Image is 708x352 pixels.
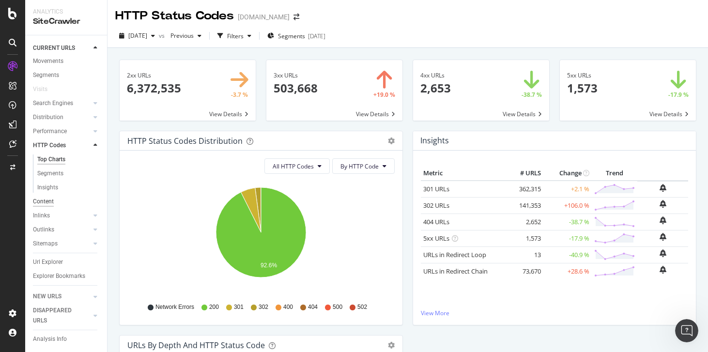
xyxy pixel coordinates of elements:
[33,140,66,151] div: HTTP Codes
[37,168,100,179] a: Segments
[388,342,395,349] div: gear
[234,303,244,311] span: 301
[420,134,449,147] h4: Insights
[660,249,666,257] div: bell-plus
[660,233,666,241] div: bell-plus
[423,234,449,243] a: 5xx URLs
[543,263,592,279] td: +28.6 %
[33,291,91,302] a: NEW URLS
[115,8,234,24] div: HTTP Status Codes
[127,136,243,146] div: HTTP Status Codes Distribution
[660,266,666,274] div: bell-plus
[33,197,54,207] div: Content
[33,112,91,122] a: Distribution
[33,306,91,326] a: DISAPPEARED URLS
[505,263,543,279] td: 73,670
[423,267,488,275] a: URLs in Redirect Chain
[127,182,395,294] svg: A chart.
[37,154,65,165] div: Top Charts
[128,31,147,40] span: 2025 Sep. 1st
[33,8,99,16] div: Analytics
[33,43,75,53] div: CURRENT URLS
[543,230,592,246] td: -17.9 %
[421,166,505,181] th: Metric
[33,239,91,249] a: Sitemaps
[423,250,486,259] a: URLs in Redirect Loop
[33,334,100,344] a: Analysis Info
[340,162,379,170] span: By HTTP Code
[273,162,314,170] span: All HTTP Codes
[308,32,325,40] div: [DATE]
[33,334,67,344] div: Analysis Info
[423,201,449,210] a: 302 URLs
[660,216,666,224] div: bell-plus
[283,303,293,311] span: 400
[505,246,543,263] td: 13
[33,211,50,221] div: Inlinks
[33,271,100,281] a: Explorer Bookmarks
[33,56,63,66] div: Movements
[505,230,543,246] td: 1,573
[33,84,57,94] a: Visits
[227,32,244,40] div: Filters
[543,166,592,181] th: Change
[167,31,194,40] span: Previous
[293,14,299,20] div: arrow-right-arrow-left
[505,181,543,198] td: 362,315
[33,98,73,108] div: Search Engines
[543,197,592,214] td: +106.0 %
[37,154,100,165] a: Top Charts
[264,158,330,174] button: All HTTP Codes
[33,257,63,267] div: Url Explorer
[543,214,592,230] td: -38.7 %
[159,31,167,40] span: vs
[33,84,47,94] div: Visits
[33,70,59,80] div: Segments
[33,140,91,151] a: HTTP Codes
[33,271,85,281] div: Explorer Bookmarks
[543,246,592,263] td: -40.9 %
[33,306,82,326] div: DISAPPEARED URLS
[37,168,63,179] div: Segments
[388,138,395,144] div: gear
[238,12,290,22] div: [DOMAIN_NAME]
[33,225,54,235] div: Outlinks
[127,340,265,350] div: URLs by Depth and HTTP Status Code
[33,126,67,137] div: Performance
[209,303,219,311] span: 200
[33,225,91,235] a: Outlinks
[660,184,666,192] div: bell-plus
[675,319,698,342] iframe: Intercom live chat
[423,184,449,193] a: 301 URLs
[278,32,305,40] span: Segments
[33,126,91,137] a: Performance
[37,183,58,193] div: Insights
[33,197,100,207] a: Content
[261,262,277,269] text: 92.6%
[505,197,543,214] td: 141,353
[505,166,543,181] th: # URLS
[214,28,255,44] button: Filters
[115,28,159,44] button: [DATE]
[592,166,637,181] th: Trend
[543,181,592,198] td: +2.1 %
[308,303,318,311] span: 404
[259,303,268,311] span: 302
[167,28,205,44] button: Previous
[155,303,194,311] span: Network Errors
[33,43,91,53] a: CURRENT URLS
[357,303,367,311] span: 502
[37,183,100,193] a: Insights
[33,211,91,221] a: Inlinks
[33,291,62,302] div: NEW URLS
[33,16,99,27] div: SiteCrawler
[421,309,688,317] a: View More
[332,158,395,174] button: By HTTP Code
[660,200,666,208] div: bell-plus
[333,303,342,311] span: 500
[33,56,100,66] a: Movements
[33,112,63,122] div: Distribution
[33,239,58,249] div: Sitemaps
[33,257,100,267] a: Url Explorer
